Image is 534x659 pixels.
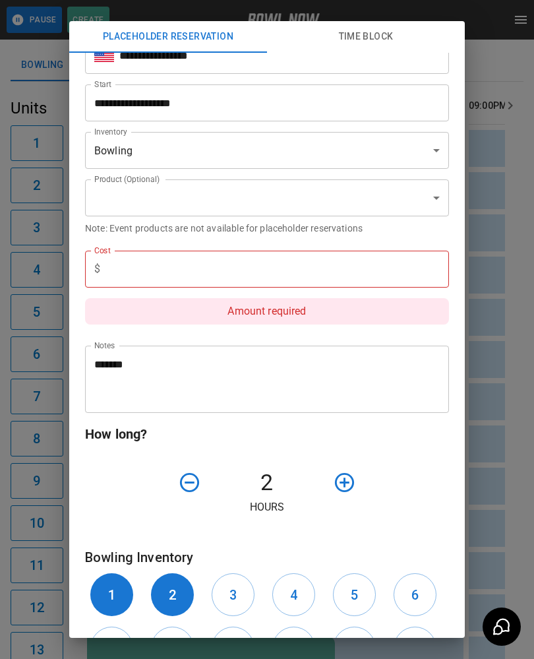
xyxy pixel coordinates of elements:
h6: 6 [411,584,419,606]
h4: 2 [206,469,328,497]
h6: 4 [290,584,297,606]
button: Select country [94,46,114,65]
h6: 11 [347,638,361,659]
button: 1 [90,573,133,616]
input: Choose date, selected date is Sep 14, 2025 [85,84,440,121]
h6: 7 [108,638,115,659]
label: Start [94,78,111,90]
div: ​ [85,179,449,216]
h6: 2 [169,584,176,606]
button: 4 [272,573,315,616]
h6: Bowling Inventory [85,547,449,568]
h6: How long? [85,424,449,445]
p: Note: Event products are not available for placeholder reservations [85,222,449,235]
h6: 1 [108,584,115,606]
button: Placeholder Reservation [69,21,267,53]
div: Bowling [85,132,449,169]
h6: 9 [229,638,237,659]
p: Hours [85,499,449,515]
h6: 5 [351,584,358,606]
p: $ [94,261,100,277]
h6: 3 [229,584,237,606]
button: 2 [151,573,194,616]
h6: 8 [169,638,176,659]
button: 3 [212,573,254,616]
button: 6 [394,573,436,616]
button: Time Block [267,21,465,53]
h6: 10 [286,638,301,659]
h6: 12 [407,638,422,659]
button: 5 [333,573,376,616]
p: Amount required [85,298,449,325]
